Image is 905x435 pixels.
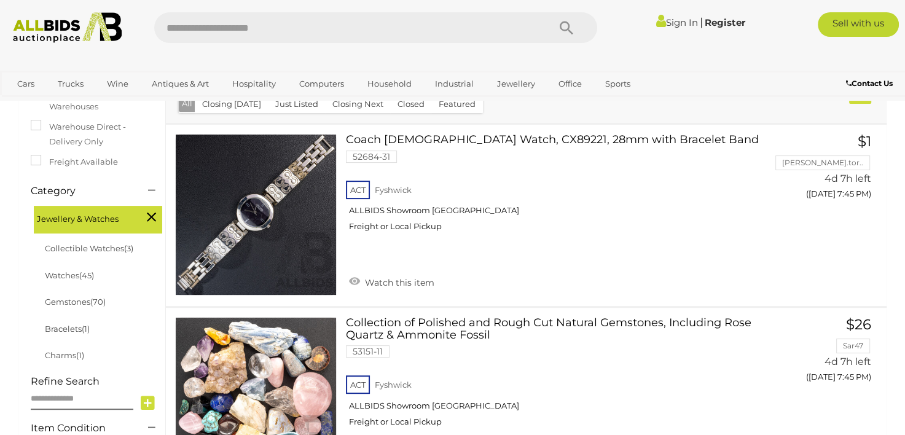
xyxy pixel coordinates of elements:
span: $1 [858,133,871,150]
a: Watches(45) [45,270,94,280]
a: Sports [597,74,638,94]
a: Trucks [50,74,92,94]
span: (1) [82,324,90,334]
a: Industrial [427,74,482,94]
a: Household [359,74,420,94]
span: | [700,15,703,29]
a: Sign In [656,17,698,28]
a: Office [550,74,590,94]
a: $1 [PERSON_NAME].tor.. 4d 7h left ([DATE] 7:45 PM) [776,134,875,206]
a: Charms(1) [45,350,84,360]
img: Allbids.com.au [7,12,128,43]
a: Hospitality [224,74,284,94]
a: Gemstones(70) [45,297,106,307]
span: $26 [846,316,871,333]
button: Closed [390,95,432,114]
label: Warehouse Direct - Delivery Only [31,120,153,149]
h4: Category [31,186,130,197]
span: (1) [76,350,84,360]
a: Bracelets(1) [45,324,90,334]
span: Watch this item [362,277,434,288]
button: All [179,95,195,112]
a: Watch this item [346,272,437,291]
a: Coach [DEMOGRAPHIC_DATA] Watch, CX89221, 28mm with Bracelet Band 52684-31 ACT Fyshwick ALLBIDS Sh... [355,134,757,241]
h4: Item Condition [31,423,130,434]
a: Computers [291,74,352,94]
a: Antiques & Art [144,74,217,94]
a: Register [705,17,745,28]
button: Featured [431,95,483,114]
button: Just Listed [268,95,326,114]
button: Closing [DATE] [195,95,268,114]
label: Freight Available [31,155,118,169]
a: Sell with us [818,12,899,37]
b: Contact Us [846,79,893,88]
span: (70) [90,297,106,307]
a: [GEOGRAPHIC_DATA] [9,94,112,114]
button: Closing Next [325,95,391,114]
h4: Refine Search [31,376,162,387]
button: Search [536,12,597,43]
a: Jewellery [489,74,543,94]
a: Collectible Watches(3) [45,243,133,253]
a: Cars [9,74,42,94]
span: (3) [124,243,133,253]
a: Contact Us [846,77,896,90]
a: $26 Sar47 4d 7h left ([DATE] 7:45 PM) [776,317,875,389]
span: (45) [79,270,94,280]
span: Jewellery & Watches [37,209,129,226]
a: Wine [99,74,136,94]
